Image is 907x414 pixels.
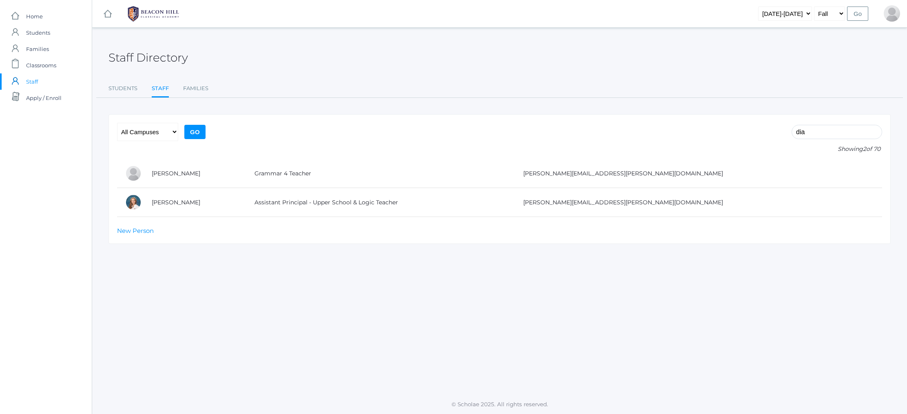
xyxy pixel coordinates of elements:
[26,90,62,106] span: Apply / Enroll
[792,125,882,139] input: Filter by name
[152,80,169,98] a: Staff
[246,188,515,217] td: Assistant Principal - Upper School & Logic Teacher
[184,125,206,139] input: Go
[26,57,56,73] span: Classrooms
[792,145,882,153] p: Showing of 70
[246,159,515,188] td: Grammar 4 Teacher
[144,188,246,217] td: [PERSON_NAME]
[92,400,907,408] p: © Scholae 2025. All rights reserved.
[863,145,866,153] span: 2
[108,80,137,97] a: Students
[847,7,868,21] input: Go
[515,188,882,217] td: [PERSON_NAME][EMAIL_ADDRESS][PERSON_NAME][DOMAIN_NAME]
[26,24,50,41] span: Students
[183,80,208,97] a: Families
[26,8,43,24] span: Home
[117,227,154,235] a: New Person
[515,159,882,188] td: [PERSON_NAME][EMAIL_ADDRESS][PERSON_NAME][DOMAIN_NAME]
[26,73,38,90] span: Staff
[144,159,246,188] td: [PERSON_NAME]
[884,5,900,22] div: Vivian Beaty
[125,194,142,210] div: Jessica Diaz
[26,41,49,57] span: Families
[123,4,184,24] img: 1_BHCALogos-05.png
[108,51,188,64] h2: Staff Directory
[125,165,142,182] div: Lydia Chaffin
